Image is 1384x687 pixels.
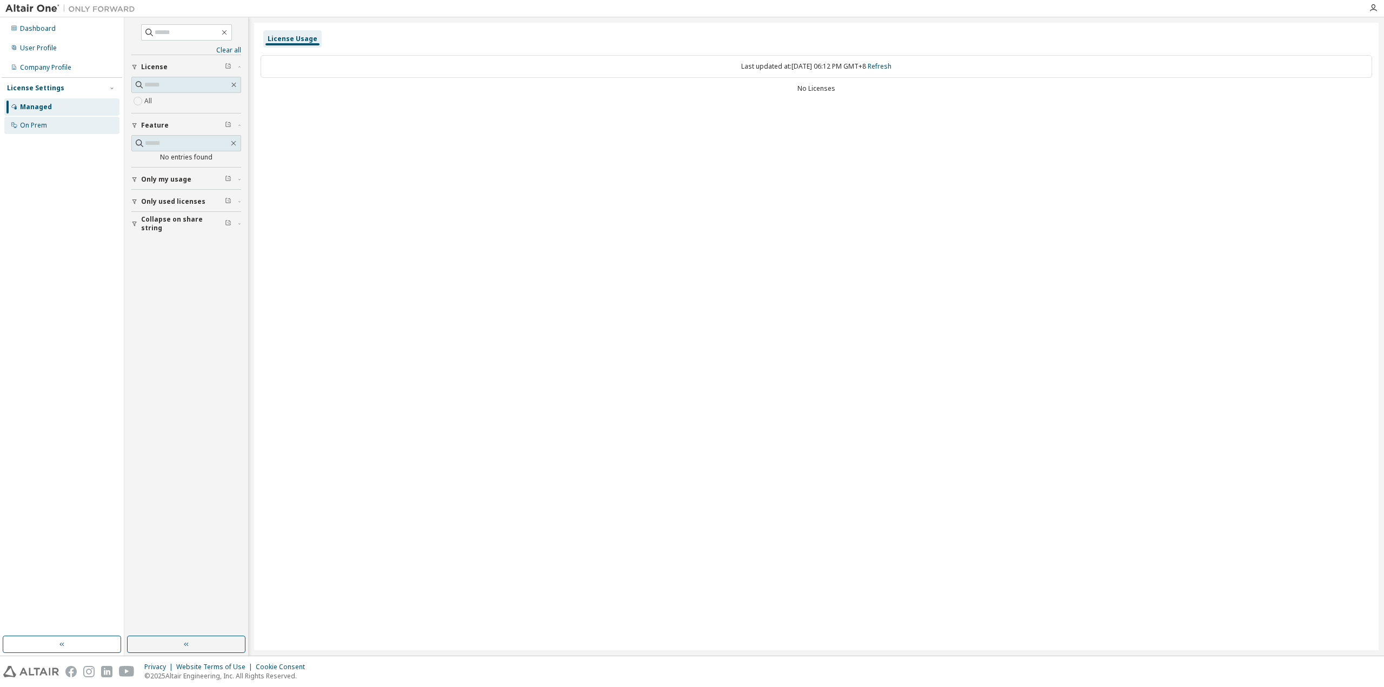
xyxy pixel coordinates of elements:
[176,663,256,671] div: Website Terms of Use
[141,197,205,206] span: Only used licenses
[144,95,154,108] label: All
[101,666,112,677] img: linkedin.svg
[7,84,64,92] div: License Settings
[3,666,59,677] img: altair_logo.svg
[256,663,311,671] div: Cookie Consent
[225,197,231,206] span: Clear filter
[261,55,1372,78] div: Last updated at: [DATE] 06:12 PM GMT+8
[131,168,241,191] button: Only my usage
[131,114,241,137] button: Feature
[5,3,141,14] img: Altair One
[131,190,241,214] button: Only used licenses
[225,63,231,71] span: Clear filter
[131,55,241,79] button: License
[144,671,311,681] p: © 2025 Altair Engineering, Inc. All Rights Reserved.
[225,121,231,130] span: Clear filter
[144,663,176,671] div: Privacy
[83,666,95,677] img: instagram.svg
[119,666,135,677] img: youtube.svg
[141,175,191,184] span: Only my usage
[131,46,241,55] a: Clear all
[141,215,225,232] span: Collapse on share string
[268,35,317,43] div: License Usage
[225,219,231,228] span: Clear filter
[20,121,47,130] div: On Prem
[20,103,52,111] div: Managed
[20,63,71,72] div: Company Profile
[20,24,56,33] div: Dashboard
[20,44,57,52] div: User Profile
[141,121,169,130] span: Feature
[868,62,891,71] a: Refresh
[65,666,77,677] img: facebook.svg
[261,84,1372,93] div: No Licenses
[225,175,231,184] span: Clear filter
[131,212,241,236] button: Collapse on share string
[141,63,168,71] span: License
[131,153,241,162] div: No entries found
